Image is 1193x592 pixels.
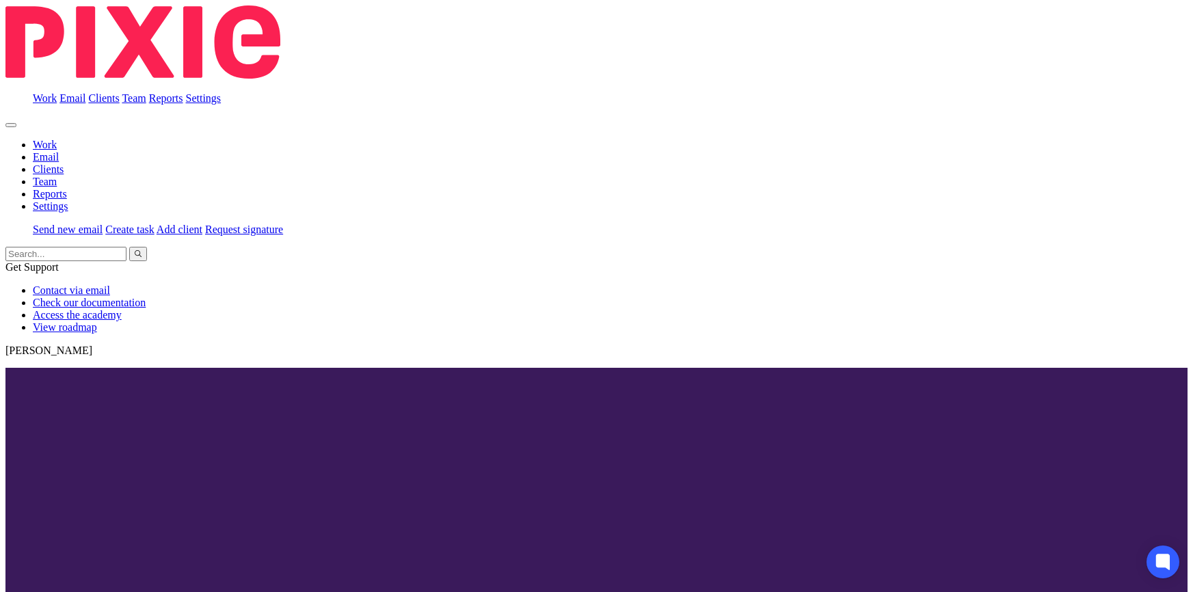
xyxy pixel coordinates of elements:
[33,176,57,187] a: Team
[122,92,146,104] a: Team
[5,345,1188,357] p: [PERSON_NAME]
[33,297,146,308] a: Check our documentation
[205,224,283,235] a: Request signature
[105,224,155,235] a: Create task
[33,224,103,235] a: Send new email
[33,151,59,163] a: Email
[5,261,59,273] span: Get Support
[33,188,67,200] a: Reports
[59,92,85,104] a: Email
[33,200,68,212] a: Settings
[33,92,57,104] a: Work
[129,247,147,261] button: Search
[33,163,64,175] a: Clients
[149,92,183,104] a: Reports
[33,139,57,150] a: Work
[33,309,122,321] a: Access the academy
[33,284,110,296] a: Contact via email
[33,321,97,333] a: View roadmap
[5,5,280,79] img: Pixie
[88,92,119,104] a: Clients
[5,247,126,261] input: Search
[157,224,202,235] a: Add client
[186,92,222,104] a: Settings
